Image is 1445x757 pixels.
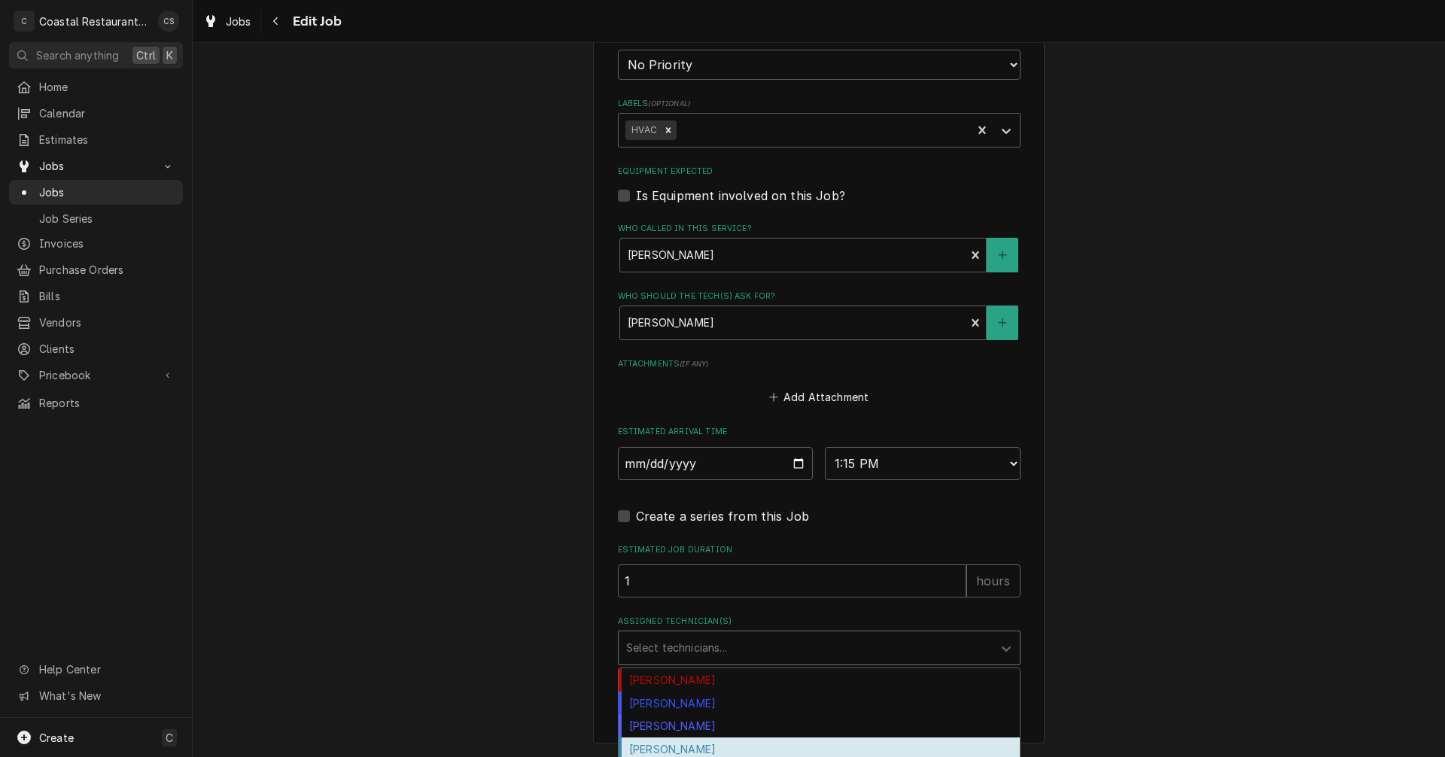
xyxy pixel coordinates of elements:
[39,236,175,251] span: Invoices
[39,14,150,29] div: Coastal Restaurant Repair
[39,158,153,174] span: Jobs
[9,683,183,708] a: Go to What's New
[136,47,156,63] span: Ctrl
[636,507,810,525] label: Create a series from this Job
[619,668,1020,692] div: [PERSON_NAME]
[39,367,153,383] span: Pricebook
[619,715,1020,738] div: [PERSON_NAME]
[166,730,173,746] span: C
[825,447,1021,480] select: Time Select
[39,661,174,677] span: Help Center
[618,358,1021,370] label: Attachments
[39,262,175,278] span: Purchase Orders
[618,616,1021,664] div: Assigned Technician(s)
[998,250,1007,260] svg: Create New Contact
[9,391,183,415] a: Reports
[998,318,1007,328] svg: Create New Contact
[618,616,1021,628] label: Assigned Technician(s)
[618,358,1021,408] div: Attachments
[158,11,179,32] div: CS
[39,211,175,226] span: Job Series
[618,447,814,480] input: Date
[9,363,183,388] a: Go to Pricebook
[9,257,183,282] a: Purchase Orders
[618,426,1021,438] label: Estimated Arrival Time
[618,426,1021,479] div: Estimated Arrival Time
[618,29,1021,79] div: Priority
[9,231,183,256] a: Invoices
[39,688,174,704] span: What's New
[618,98,1021,110] label: Labels
[288,11,342,32] span: Edit Job
[9,101,183,126] a: Calendar
[9,127,183,152] a: Estimates
[9,180,183,205] a: Jobs
[158,11,179,32] div: Chris Sockriter's Avatar
[39,731,74,744] span: Create
[39,395,175,411] span: Reports
[618,166,1021,204] div: Equipment Expected
[39,132,175,147] span: Estimates
[660,120,677,140] div: Remove HVAC
[987,306,1018,340] button: Create New Contact
[9,336,183,361] a: Clients
[680,360,708,368] span: ( if any )
[618,290,1021,302] label: Who should the tech(s) ask for?
[264,9,288,33] button: Navigate back
[39,79,175,95] span: Home
[39,288,175,304] span: Bills
[987,238,1018,272] button: Create New Contact
[618,223,1021,235] label: Who called in this service?
[9,284,183,309] a: Bills
[39,105,175,121] span: Calendar
[36,47,119,63] span: Search anything
[9,42,183,68] button: Search anythingCtrlK
[766,387,872,408] button: Add Attachment
[618,544,1021,597] div: Estimated Job Duration
[618,166,1021,178] label: Equipment Expected
[648,99,690,108] span: ( optional )
[625,120,660,140] div: HVAC
[166,47,173,63] span: K
[39,341,175,357] span: Clients
[619,692,1020,715] div: [PERSON_NAME]
[618,223,1021,272] div: Who called in this service?
[618,290,1021,339] div: Who should the tech(s) ask for?
[9,206,183,231] a: Job Series
[39,315,175,330] span: Vendors
[226,14,251,29] span: Jobs
[618,98,1021,147] div: Labels
[9,657,183,682] a: Go to Help Center
[9,74,183,99] a: Home
[636,187,845,205] label: Is Equipment involved on this Job?
[618,544,1021,556] label: Estimated Job Duration
[9,310,183,335] a: Vendors
[14,11,35,32] div: C
[39,184,175,200] span: Jobs
[197,9,257,34] a: Jobs
[9,154,183,178] a: Go to Jobs
[966,564,1021,597] div: hours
